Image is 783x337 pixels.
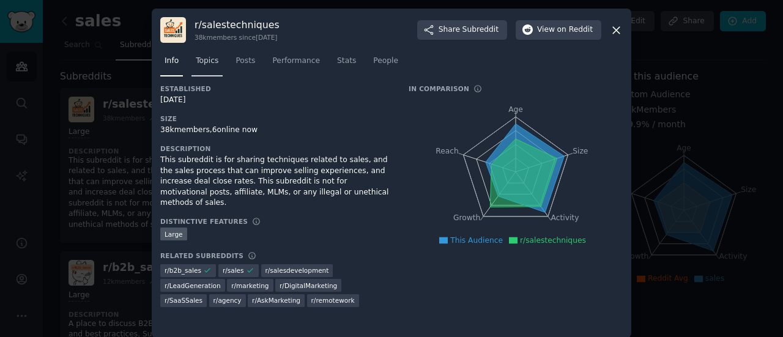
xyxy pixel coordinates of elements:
span: r/ SaaSSales [165,296,202,305]
a: Stats [333,51,360,76]
tspan: Reach [436,147,459,155]
span: Topics [196,56,218,67]
span: r/ salesdevelopment [265,266,329,275]
span: Subreddit [462,24,499,35]
a: Posts [231,51,259,76]
span: r/ AskMarketing [252,296,300,305]
span: Share [439,24,499,35]
span: r/ agency [213,296,242,305]
h3: In Comparison [409,84,469,93]
div: 38k members since [DATE] [195,33,280,42]
a: People [369,51,403,76]
span: Stats [337,56,356,67]
img: salestechniques [160,17,186,43]
div: Large [160,228,187,240]
a: Topics [191,51,223,76]
button: ShareSubreddit [417,20,507,40]
span: r/ b2b_sales [165,266,201,275]
span: r/ LeadGeneration [165,281,221,290]
tspan: Size [573,147,588,155]
span: r/ DigitalMarketing [280,281,337,290]
span: People [373,56,398,67]
tspan: Activity [551,213,579,222]
h3: Distinctive Features [160,217,248,226]
h3: Size [160,114,391,123]
div: [DATE] [160,95,391,106]
span: r/salestechniques [520,236,586,245]
a: Info [160,51,183,76]
h3: r/ salestechniques [195,18,280,31]
button: Viewon Reddit [516,20,601,40]
span: Performance [272,56,320,67]
span: r/ marketing [231,281,269,290]
span: r/ remotework [311,296,355,305]
span: Posts [236,56,255,67]
a: Performance [268,51,324,76]
tspan: Growth [453,213,480,222]
h3: Established [160,84,391,93]
span: r/ sales [223,266,244,275]
span: This Audience [450,236,503,245]
div: This subreddit is for sharing techniques related to sales, and the sales process that can improve... [160,155,391,209]
h3: Description [160,144,391,153]
span: Info [165,56,179,67]
span: on Reddit [557,24,593,35]
span: View [537,24,593,35]
div: 38k members, 6 online now [160,125,391,136]
h3: Related Subreddits [160,251,243,260]
tspan: Age [508,105,523,114]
